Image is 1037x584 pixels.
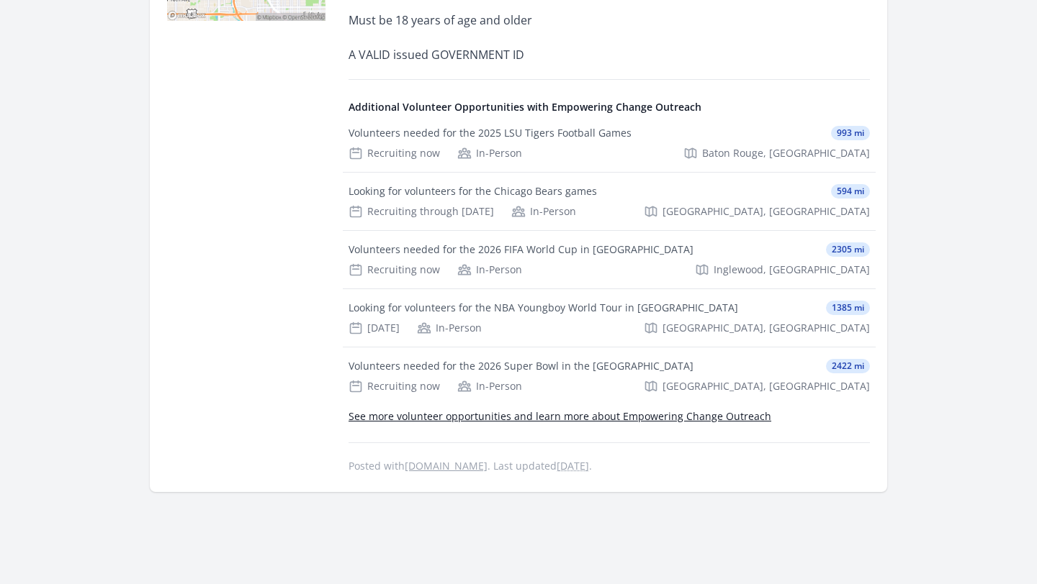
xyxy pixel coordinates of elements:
abbr: Tue, Sep 9, 2025 3:50 PM [557,459,589,473]
p: A VALID issued GOVERNMENT ID [349,45,770,65]
h4: Additional Volunteer Opportunities with Empowering Change Outreach [349,100,870,114]
span: 993 mi [831,126,870,140]
span: Baton Rouge, [GEOGRAPHIC_DATA] [702,146,870,160]
a: [DOMAIN_NAME] [405,459,488,473]
a: Volunteers needed for the 2026 Super Bowl in the [GEOGRAPHIC_DATA] 2422 mi Recruiting now In-Pers... [343,347,876,405]
p: Must be 18 years of age and older [349,10,770,30]
div: Recruiting now [349,146,440,160]
span: 1385 mi [826,301,870,315]
span: Inglewood, [GEOGRAPHIC_DATA] [714,263,870,277]
div: In-Person [457,146,522,160]
a: Volunteers needed for the 2026 FIFA World Cup in [GEOGRAPHIC_DATA] 2305 mi Recruiting now In-Pers... [343,231,876,288]
a: Volunteers needed for the 2025 LSU Tigers Football Games 993 mi Recruiting now In-Person Baton Ro... [343,114,876,172]
div: Volunteers needed for the 2025 LSU Tigers Football Games [349,126,632,140]
div: In-Person [417,321,482,335]
span: 2305 mi [826,242,870,257]
div: Looking for volunteers for the NBA Youngboy World Tour in [GEOGRAPHIC_DATA] [349,301,738,315]
div: Volunteers needed for the 2026 Super Bowl in the [GEOGRAPHIC_DATA] [349,359,693,373]
div: In-Person [511,204,576,219]
p: Posted with . Last updated . [349,460,870,472]
a: Looking for volunteers for the Chicago Bears games 594 mi Recruiting through [DATE] In-Person [GE... [343,173,876,230]
div: Recruiting now [349,263,440,277]
span: [GEOGRAPHIC_DATA], [GEOGRAPHIC_DATA] [663,321,870,335]
a: See more volunteer opportunities and learn more about Empowering Change Outreach [349,409,771,423]
span: 2422 mi [826,359,870,373]
span: [GEOGRAPHIC_DATA], [GEOGRAPHIC_DATA] [663,204,870,219]
a: Looking for volunteers for the NBA Youngboy World Tour in [GEOGRAPHIC_DATA] 1385 mi [DATE] In-Per... [343,289,876,347]
div: [DATE] [349,321,400,335]
span: 594 mi [831,184,870,199]
div: Recruiting through [DATE] [349,204,494,219]
div: In-Person [457,379,522,393]
div: In-Person [457,263,522,277]
div: Recruiting now [349,379,440,393]
div: Volunteers needed for the 2026 FIFA World Cup in [GEOGRAPHIC_DATA] [349,242,693,257]
div: Looking for volunteers for the Chicago Bears games [349,184,597,199]
span: [GEOGRAPHIC_DATA], [GEOGRAPHIC_DATA] [663,379,870,393]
